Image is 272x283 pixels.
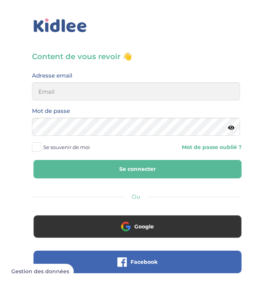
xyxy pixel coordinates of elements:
a: Google [32,227,243,234]
a: Facebook [32,263,243,270]
img: facebook.png [117,257,127,267]
button: Se connecter [33,160,242,178]
img: logo_kidlee_bleu [32,17,88,34]
button: Gestion des données [7,264,74,280]
span: Ou [132,193,140,200]
span: Gestion des données [11,268,69,275]
label: Mot de passe [32,106,70,116]
a: Mot de passe oublié ? [179,144,242,151]
label: Adresse email [32,71,72,81]
button: Google [33,215,242,238]
input: Email [32,82,240,100]
h3: Content de vous revoir 👋 [32,51,240,62]
button: Facebook [33,251,242,273]
span: Facebook [131,258,158,266]
span: Google [134,223,154,230]
span: Se souvenir de moi [43,142,90,152]
img: google.png [121,222,131,231]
